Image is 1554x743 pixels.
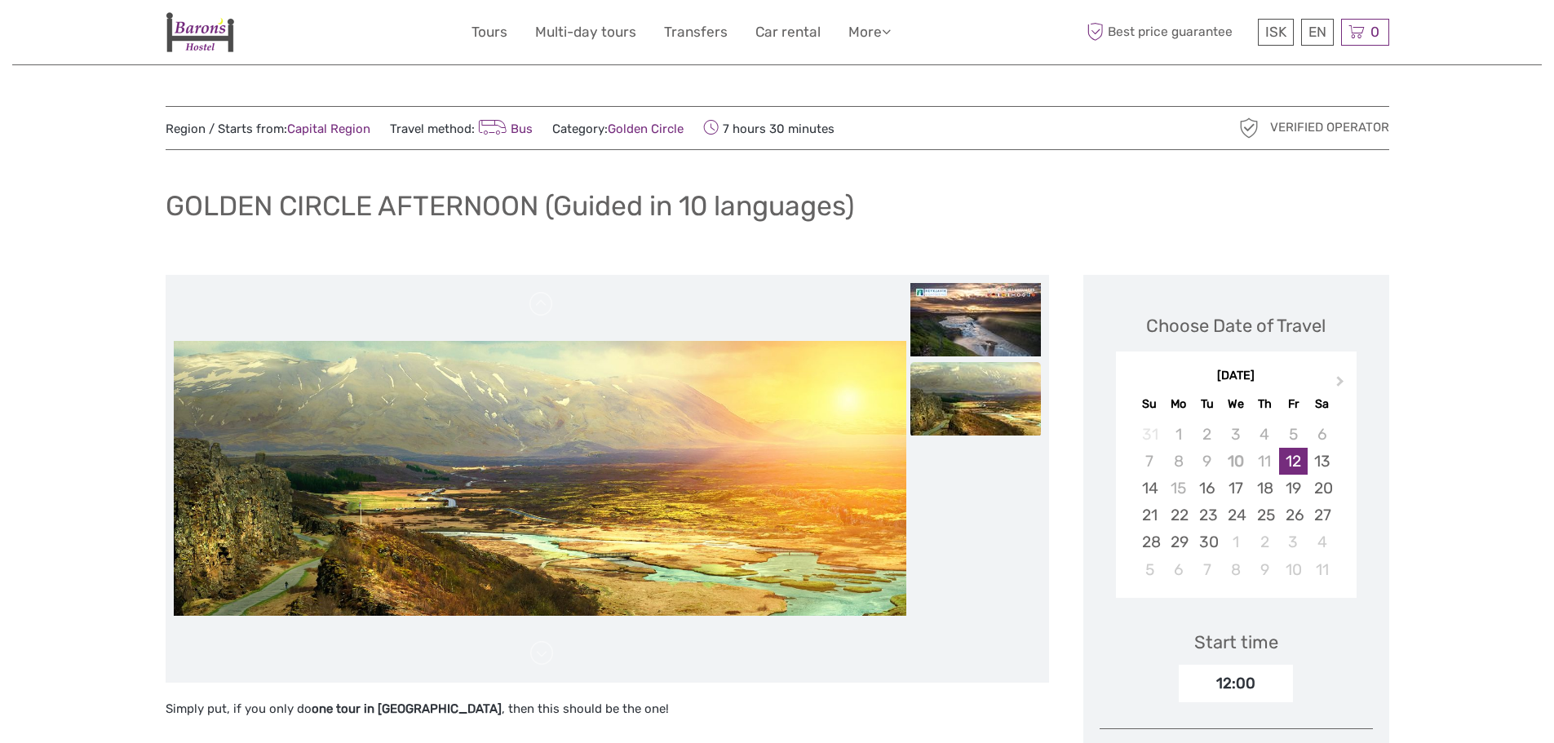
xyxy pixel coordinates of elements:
div: Choose Monday, September 22nd, 2025 [1164,502,1193,529]
div: Choose Friday, September 26th, 2025 [1279,502,1308,529]
img: verified_operator_grey_128.png [1236,115,1262,141]
div: Choose Saturday, September 27th, 2025 [1308,502,1336,529]
div: Choose Wednesday, September 17th, 2025 [1221,475,1250,502]
div: Choose Wednesday, October 8th, 2025 [1221,556,1250,583]
div: Choose Saturday, October 11th, 2025 [1308,556,1336,583]
div: month 2025-09 [1121,421,1351,583]
div: Start time [1194,630,1278,655]
span: Best price guarantee [1083,19,1254,46]
span: Travel method: [390,117,533,139]
div: Choose Monday, October 6th, 2025 [1164,556,1193,583]
div: Choose Monday, September 29th, 2025 [1164,529,1193,555]
div: Not available Sunday, September 7th, 2025 [1136,448,1164,475]
div: Tu [1193,393,1221,415]
div: Choose Saturday, September 20th, 2025 [1308,475,1336,502]
img: dba84d918c6a43f7a55af4c64fa0116b_main_slider.jpg [174,341,906,616]
div: Choose Thursday, September 25th, 2025 [1251,502,1279,529]
div: Not available Monday, September 1st, 2025 [1164,421,1193,448]
div: Choose Date of Travel [1146,313,1326,338]
a: Transfers [664,20,728,44]
div: Th [1251,393,1279,415]
img: 1836-9e372558-0328-4241-90e2-2ceffe36b1e5_logo_small.jpg [166,12,234,52]
img: dba84d918c6a43f7a55af4c64fa0116b_slider_thumbnail.jpg [910,362,1041,436]
span: ISK [1265,24,1286,40]
span: 7 hours 30 minutes [703,117,835,139]
div: Choose Friday, September 19th, 2025 [1279,475,1308,502]
div: Choose Sunday, September 28th, 2025 [1136,529,1164,555]
div: Choose Friday, October 10th, 2025 [1279,556,1308,583]
h1: GOLDEN CIRCLE AFTERNOON (Guided in 10 languages) [166,189,854,223]
strong: one tour in [GEOGRAPHIC_DATA] [312,701,502,716]
div: Not available Monday, September 15th, 2025 [1164,475,1193,502]
img: 1d0a7066f666415b8ef8680042674dd5_slider_thumbnail.jpg [910,283,1041,356]
div: Not available Tuesday, September 2nd, 2025 [1193,421,1221,448]
div: Not available Wednesday, September 10th, 2025 [1221,448,1250,475]
span: Category: [552,121,684,138]
span: 0 [1368,24,1382,40]
a: Multi-day tours [535,20,636,44]
div: Choose Tuesday, October 7th, 2025 [1193,556,1221,583]
div: Choose Thursday, October 9th, 2025 [1251,556,1279,583]
div: Choose Sunday, September 14th, 2025 [1136,475,1164,502]
a: Bus [475,122,533,136]
div: Fr [1279,393,1308,415]
div: Not available Saturday, September 6th, 2025 [1308,421,1336,448]
div: Choose Sunday, October 5th, 2025 [1136,556,1164,583]
span: Region / Starts from: [166,121,370,138]
div: Not available Sunday, August 31st, 2025 [1136,421,1164,448]
div: 12:00 [1179,665,1293,702]
a: More [848,20,891,44]
div: Choose Thursday, September 18th, 2025 [1251,475,1279,502]
div: EN [1301,19,1334,46]
div: Choose Friday, October 3rd, 2025 [1279,529,1308,555]
div: Choose Saturday, September 13th, 2025 [1308,448,1336,475]
div: Choose Sunday, September 21st, 2025 [1136,502,1164,529]
a: Capital Region [287,122,370,136]
div: Not available Wednesday, September 3rd, 2025 [1221,421,1250,448]
a: Car rental [755,20,821,44]
div: Not available Monday, September 8th, 2025 [1164,448,1193,475]
div: Choose Friday, September 12th, 2025 [1279,448,1308,475]
p: Simply put, if you only do , then this should be the one! [166,699,1049,720]
div: Not available Thursday, September 4th, 2025 [1251,421,1279,448]
div: Choose Tuesday, September 16th, 2025 [1193,475,1221,502]
div: Not available Friday, September 5th, 2025 [1279,421,1308,448]
div: Su [1136,393,1164,415]
div: Choose Wednesday, September 24th, 2025 [1221,502,1250,529]
div: Choose Thursday, October 2nd, 2025 [1251,529,1279,555]
div: Sa [1308,393,1336,415]
div: Not available Tuesday, September 9th, 2025 [1193,448,1221,475]
span: Verified Operator [1270,119,1389,136]
div: Choose Tuesday, September 30th, 2025 [1193,529,1221,555]
div: We [1221,393,1250,415]
div: [DATE] [1116,368,1357,385]
div: Mo [1164,393,1193,415]
button: Next Month [1329,372,1355,398]
div: Not available Thursday, September 11th, 2025 [1251,448,1279,475]
a: Tours [472,20,507,44]
div: Choose Wednesday, October 1st, 2025 [1221,529,1250,555]
div: Choose Saturday, October 4th, 2025 [1308,529,1336,555]
a: Golden Circle [608,122,684,136]
div: Choose Tuesday, September 23rd, 2025 [1193,502,1221,529]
